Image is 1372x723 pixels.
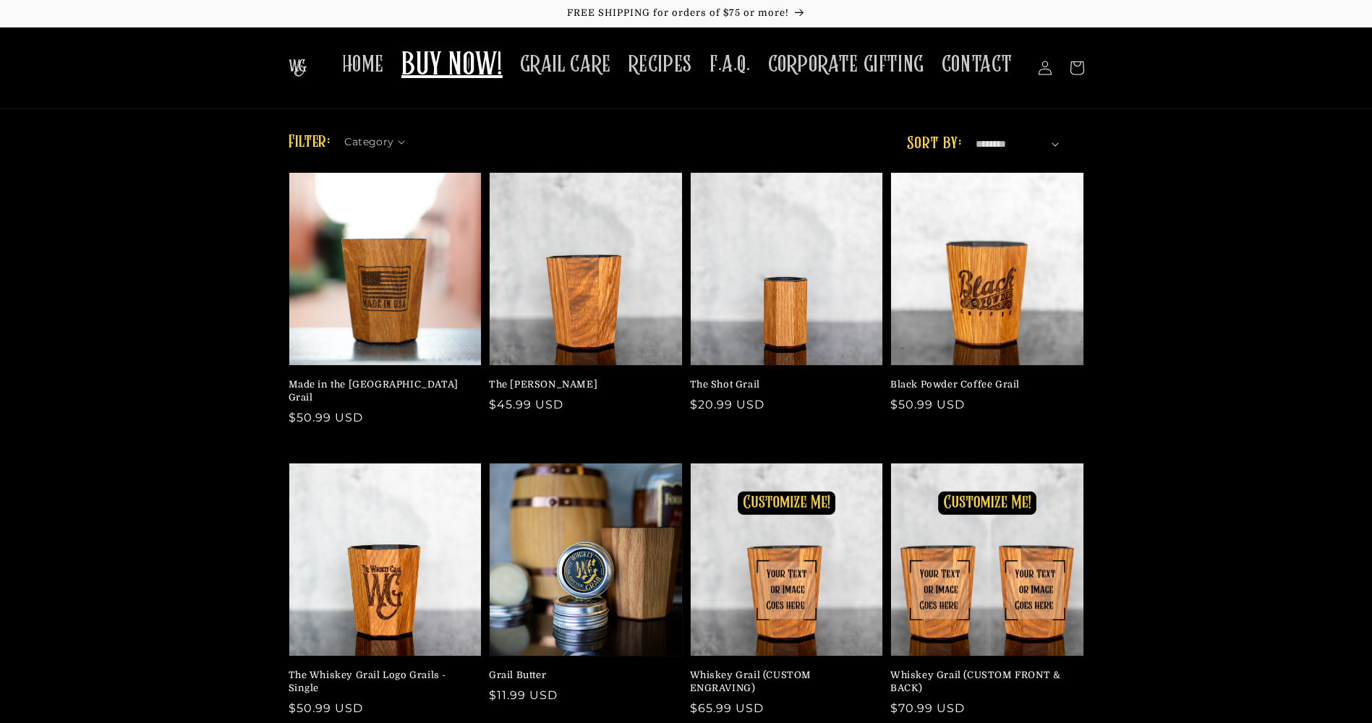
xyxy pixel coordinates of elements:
[907,135,961,153] label: Sort by:
[344,134,393,150] span: Category
[520,51,611,79] span: GRAIL CARE
[489,669,674,682] a: Grail Butter
[942,51,1013,79] span: CONTACT
[620,42,701,87] a: RECIPES
[690,378,875,391] a: The Shot Grail
[710,51,751,79] span: F.A.Q.
[933,42,1021,87] a: CONTACT
[768,51,924,79] span: CORPORATE GIFTING
[511,42,620,87] a: GRAIL CARE
[401,46,503,86] span: BUY NOW!
[14,7,1358,20] p: FREE SHIPPING for orders of $75 or more!
[629,51,692,79] span: RECIPES
[289,378,474,404] a: Made in the [GEOGRAPHIC_DATA] Grail
[690,669,875,695] a: Whiskey Grail (CUSTOM ENGRAVING)
[890,378,1075,391] a: Black Powder Coffee Grail
[489,378,674,391] a: The [PERSON_NAME]
[342,51,384,79] span: HOME
[289,669,474,695] a: The Whiskey Grail Logo Grails - Single
[759,42,933,87] a: CORPORATE GIFTING
[344,131,414,146] summary: Category
[289,59,307,77] img: The Whiskey Grail
[701,42,759,87] a: F.A.Q.
[890,669,1075,695] a: Whiskey Grail (CUSTOM FRONT & BACK)
[333,42,393,87] a: HOME
[393,38,511,95] a: BUY NOW!
[289,129,331,155] h2: Filter:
